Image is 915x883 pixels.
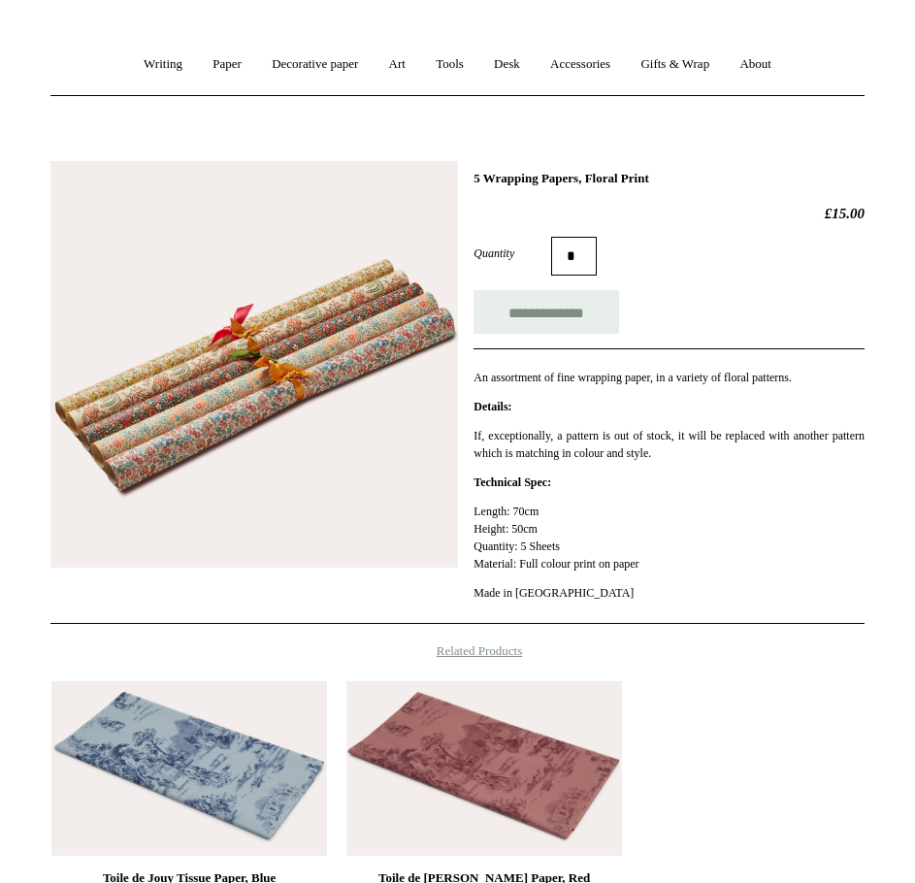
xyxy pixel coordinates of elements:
p: Length: 70cm Height: 50cm Quantity: 5 Sheets Material: Full colour print on paper [474,503,865,572]
a: Decorative paper [258,39,372,90]
img: Toile de Jouy Tissue Paper, Blue [51,681,327,856]
a: Art [376,39,419,90]
p: An assortment of fine wrapping paper, in a variety of floral patterns. [474,369,865,386]
strong: Technical Spec: [474,475,551,489]
a: Paper [199,39,255,90]
a: Tools [422,39,477,90]
h1: 5 Wrapping Papers, Floral Print [474,171,865,186]
a: Toile de Jouy Tissue Paper, Red Toile de Jouy Tissue Paper, Red [346,681,622,856]
p: Made in [GEOGRAPHIC_DATA] [474,584,865,602]
a: About [726,39,785,90]
p: If, exceptionally, a pattern is out of stock, it will be replaced with another pattern which is m... [474,427,865,462]
a: Gifts & Wrap [627,39,723,90]
a: Desk [480,39,534,90]
strong: Details: [474,400,511,413]
a: Toile de Jouy Tissue Paper, Blue Toile de Jouy Tissue Paper, Blue [51,681,327,856]
a: Writing [130,39,196,90]
a: Accessories [537,39,624,90]
img: Toile de Jouy Tissue Paper, Red [346,681,622,856]
img: 5 Wrapping Papers, Floral Print [50,161,458,568]
label: Quantity [474,245,551,262]
h2: £15.00 [474,205,865,222]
